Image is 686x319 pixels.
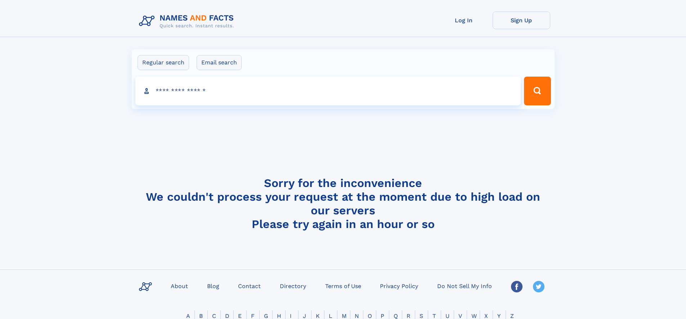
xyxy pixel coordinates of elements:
a: About [168,281,191,291]
a: Directory [277,281,309,291]
a: Terms of Use [322,281,364,291]
a: Privacy Policy [377,281,421,291]
label: Email search [197,55,242,70]
img: Facebook [511,281,523,292]
h4: Sorry for the inconvenience We couldn't process your request at the moment due to high load on ou... [136,176,550,231]
a: Blog [204,281,222,291]
input: search input [135,77,521,105]
a: Contact [235,281,264,291]
a: Sign Up [493,12,550,29]
img: Twitter [533,281,544,292]
a: Do Not Sell My Info [434,281,495,291]
img: Logo Names and Facts [136,12,240,31]
label: Regular search [138,55,189,70]
a: Log In [435,12,493,29]
button: Search Button [524,77,551,105]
